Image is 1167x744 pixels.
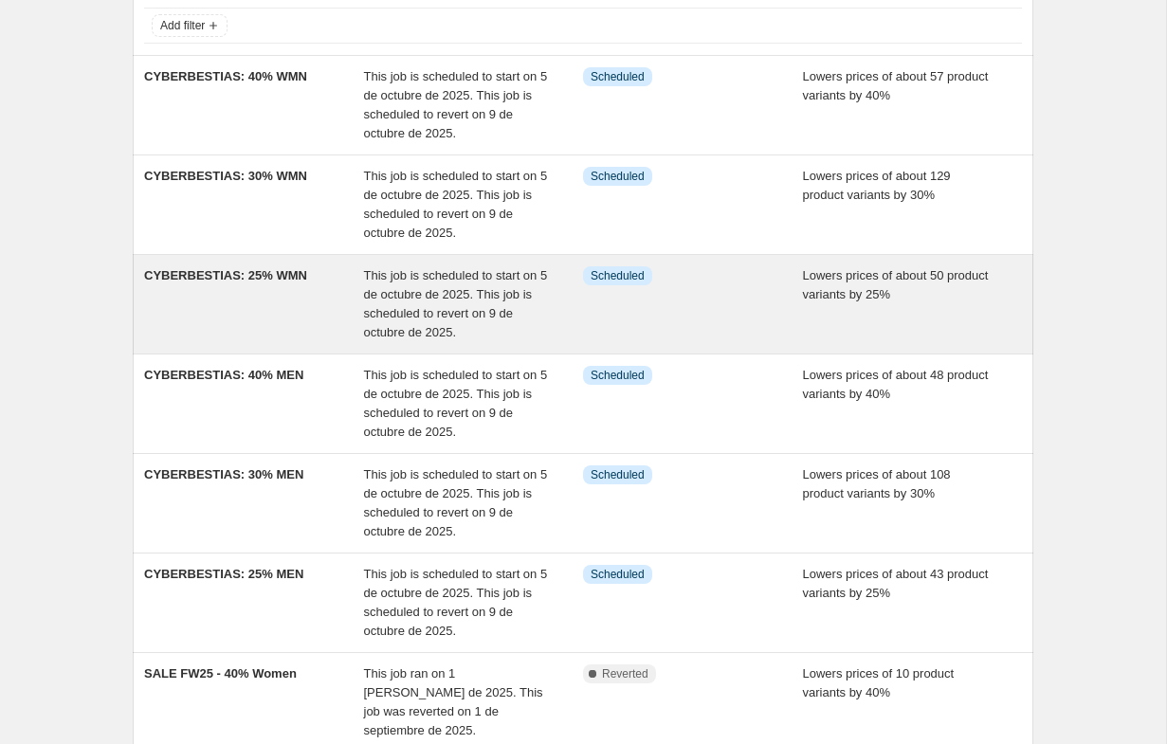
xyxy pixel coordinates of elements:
[144,666,297,680] span: SALE FW25 - 40% Women
[144,69,307,83] span: CYBERBESTIAS: 40% WMN
[803,567,989,600] span: Lowers prices of about 43 product variants by 25%
[803,368,989,401] span: Lowers prices of about 48 product variants by 40%
[591,268,645,283] span: Scheduled
[803,69,989,102] span: Lowers prices of about 57 product variants by 40%
[591,567,645,582] span: Scheduled
[364,268,548,339] span: This job is scheduled to start on 5 de octubre de 2025. This job is scheduled to revert on 9 de o...
[803,169,951,202] span: Lowers prices of about 129 product variants by 30%
[364,69,548,140] span: This job is scheduled to start on 5 de octubre de 2025. This job is scheduled to revert on 9 de o...
[144,169,307,183] span: CYBERBESTIAS: 30% WMN
[364,567,548,638] span: This job is scheduled to start on 5 de octubre de 2025. This job is scheduled to revert on 9 de o...
[144,268,307,282] span: CYBERBESTIAS: 25% WMN
[364,666,543,737] span: This job ran on 1 [PERSON_NAME] de 2025. This job was reverted on 1 de septiembre de 2025.
[364,467,548,538] span: This job is scheduled to start on 5 de octubre de 2025. This job is scheduled to revert on 9 de o...
[152,14,228,37] button: Add filter
[364,169,548,240] span: This job is scheduled to start on 5 de octubre de 2025. This job is scheduled to revert on 9 de o...
[144,467,303,481] span: CYBERBESTIAS: 30% MEN
[144,567,303,581] span: CYBERBESTIAS: 25% MEN
[602,666,648,681] span: Reverted
[160,18,205,33] span: Add filter
[144,368,303,382] span: CYBERBESTIAS: 40% MEN
[591,368,645,383] span: Scheduled
[591,69,645,84] span: Scheduled
[591,467,645,482] span: Scheduled
[591,169,645,184] span: Scheduled
[803,268,989,301] span: Lowers prices of about 50 product variants by 25%
[803,467,951,500] span: Lowers prices of about 108 product variants by 30%
[364,368,548,439] span: This job is scheduled to start on 5 de octubre de 2025. This job is scheduled to revert on 9 de o...
[803,666,955,699] span: Lowers prices of 10 product variants by 40%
